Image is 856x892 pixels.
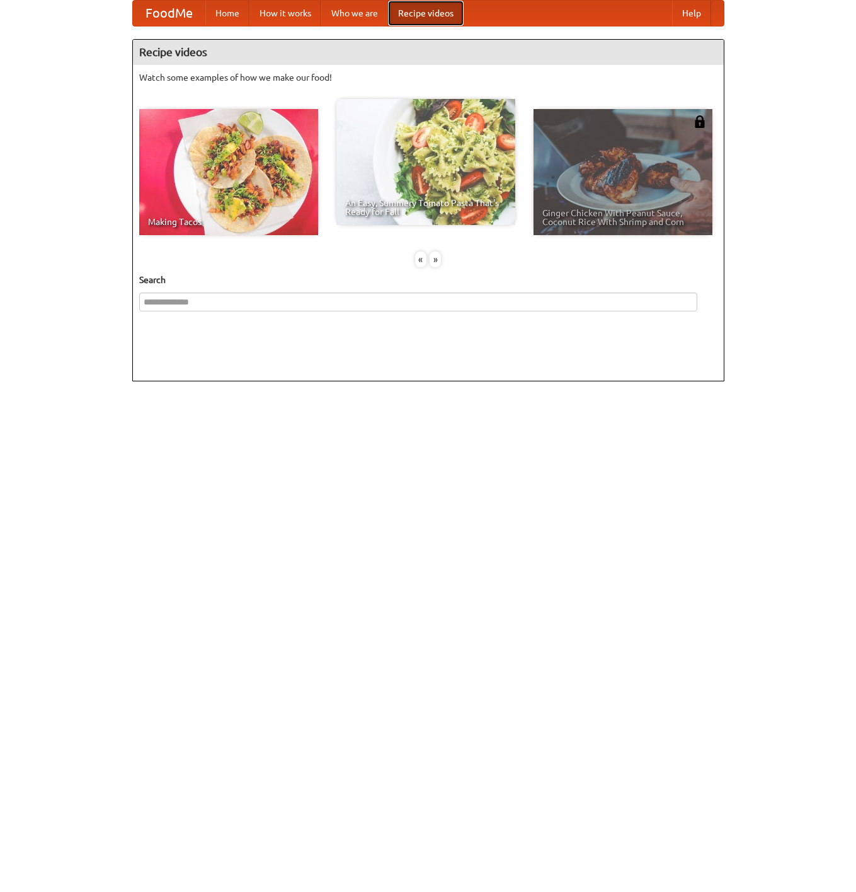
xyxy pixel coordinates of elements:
a: Help [672,1,711,26]
a: How it works [249,1,321,26]
p: Watch some examples of how we make our food! [139,71,717,84]
a: Who we are [321,1,388,26]
h4: Recipe videos [133,40,724,65]
a: Recipe videos [388,1,464,26]
img: 483408.png [693,115,706,128]
div: « [415,252,426,267]
a: Home [205,1,249,26]
h5: Search [139,274,717,286]
a: An Easy, Summery Tomato Pasta That's Ready for Fall [336,99,515,225]
a: FoodMe [133,1,205,26]
span: An Easy, Summery Tomato Pasta That's Ready for Fall [345,199,506,216]
div: » [430,252,441,267]
a: Making Tacos [139,109,318,235]
span: Making Tacos [148,217,309,226]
